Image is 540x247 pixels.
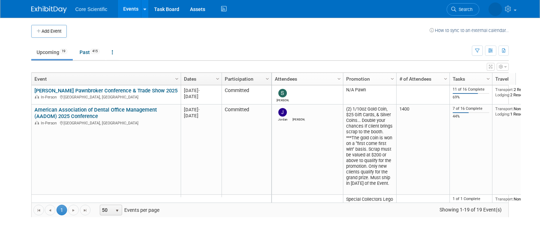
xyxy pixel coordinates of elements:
[173,73,181,84] a: Column Settings
[184,107,218,113] div: [DATE]
[184,197,218,203] div: [DATE]
[222,85,271,104] td: Committed
[34,87,178,94] a: [PERSON_NAME] Pawnbroker Conference & Trade Show 2025
[453,114,490,119] div: 44%
[343,85,396,104] td: N/A Pawn
[453,197,490,202] div: 1 of 1 Complete
[275,73,338,85] a: Attendees
[495,197,514,202] span: Transport:
[80,205,91,215] a: Go to the last page
[264,76,270,82] span: Column Settings
[294,108,303,117] img: Morgan Khan
[34,73,176,85] a: Event
[214,73,222,84] a: Column Settings
[447,3,479,16] a: Search
[31,6,67,13] img: ExhibitDay
[36,208,42,213] span: Go to the first page
[184,93,218,100] div: [DATE]
[495,112,510,117] span: Lodging:
[75,6,107,12] span: Core Scientific
[389,76,395,82] span: Column Settings
[489,2,502,16] img: Megan Murray
[184,87,218,93] div: [DATE]
[278,108,287,117] img: Jordan McCullough
[41,121,59,125] span: In-Person
[396,104,449,195] td: 1400
[56,205,67,215] span: 1
[433,205,508,215] span: Showing 1-19 of 19 Event(s)
[215,76,220,82] span: Column Settings
[343,195,396,219] td: Special Collectors Lego Set
[336,73,343,84] a: Column Settings
[222,195,271,219] td: Committed
[74,45,105,59] a: Past415
[343,104,396,195] td: (2) 1/10oz Gold Coin, $25 Gift Cards, & Silver Coins... Double your chances if client brings scra...
[430,28,509,33] a: How to sync to an external calendar...
[184,73,217,85] a: Dates
[91,205,167,215] span: Events per page
[34,197,177,210] a: NorthEast District Dental Association ([PERSON_NAME]) Fall CE Meeting
[114,208,120,214] span: select
[35,95,39,98] img: In-Person Event
[456,7,473,12] span: Search
[485,76,491,82] span: Column Settings
[34,120,178,126] div: [GEOGRAPHIC_DATA], [GEOGRAPHIC_DATA]
[453,106,490,111] div: 7 of 16 Complete
[31,25,67,38] button: Add Event
[34,107,157,120] a: American Association of Dental Office Management (AADOM) 2025 Conference
[71,208,76,213] span: Go to the next page
[45,205,55,215] a: Go to the previous page
[184,113,218,119] div: [DATE]
[453,95,490,100] div: 69%
[336,76,342,82] span: Column Settings
[346,73,392,85] a: Promotion
[278,198,287,207] img: James Belshe
[277,97,289,102] div: Sam Robinson
[60,49,67,54] span: 19
[41,95,59,100] span: In-Person
[198,197,200,203] span: -
[100,205,112,215] span: 50
[495,92,510,97] span: Lodging:
[34,94,178,100] div: [GEOGRAPHIC_DATA], [GEOGRAPHIC_DATA]
[82,208,88,213] span: Go to the last page
[495,87,514,92] span: Transport:
[453,87,490,92] div: 11 of 16 Complete
[278,89,287,97] img: Sam Robinson
[68,205,79,215] a: Go to the next page
[485,73,492,84] a: Column Settings
[225,73,267,85] a: Participation
[264,73,272,84] a: Column Settings
[399,73,445,85] a: # of Attendees
[31,45,73,59] a: Upcoming19
[47,208,53,213] span: Go to the previous page
[33,205,44,215] a: Go to the first page
[442,73,450,84] a: Column Settings
[495,202,510,207] span: Lodging:
[277,117,289,121] div: Jordan McCullough
[35,121,39,124] img: In-Person Event
[222,104,271,195] td: Committed
[174,76,180,82] span: Column Settings
[90,49,100,54] span: 415
[389,73,397,84] a: Column Settings
[198,107,200,112] span: -
[198,88,200,93] span: -
[453,73,487,85] a: Tasks
[293,117,305,121] div: Morgan Khan
[443,76,448,82] span: Column Settings
[495,106,514,111] span: Transport:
